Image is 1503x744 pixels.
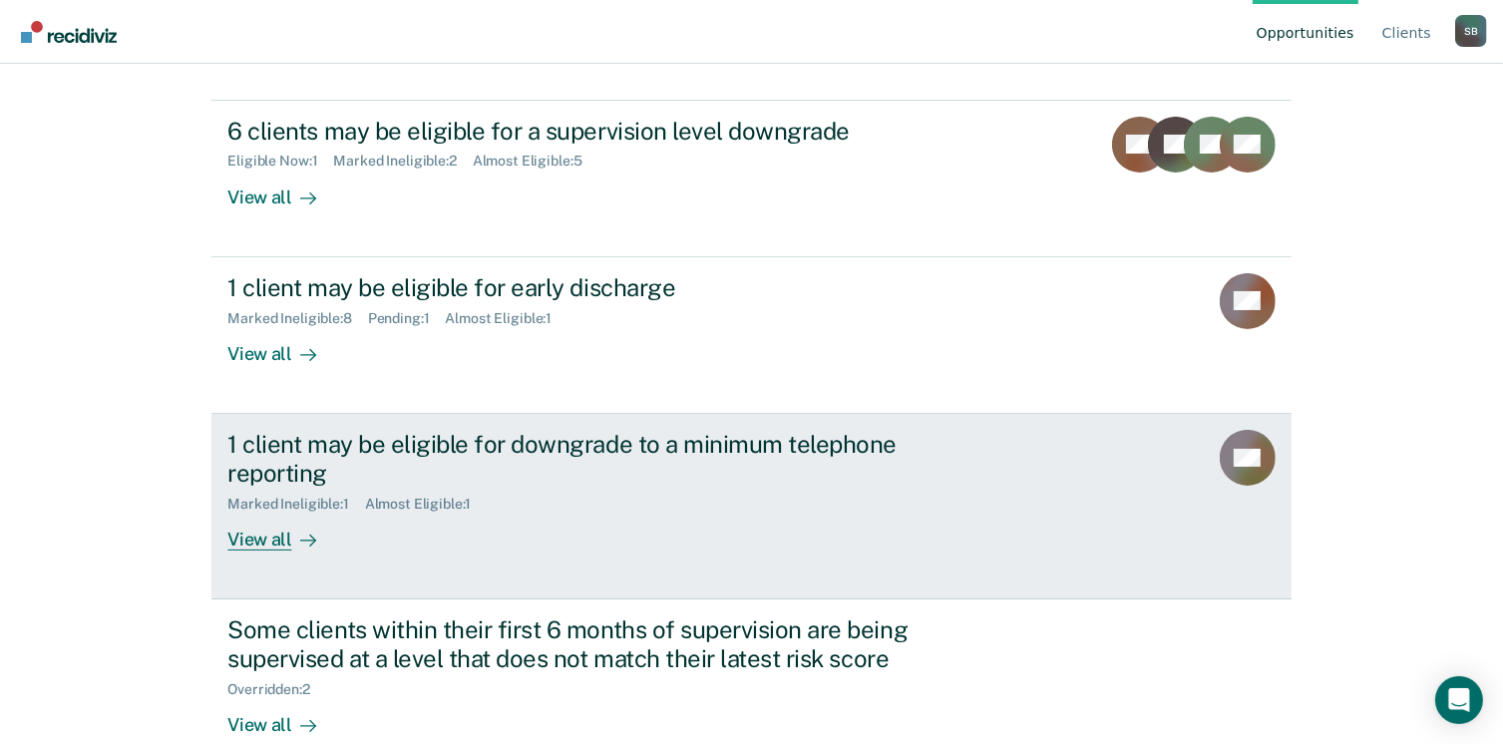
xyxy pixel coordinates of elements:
div: Marked Ineligible : 1 [227,496,364,513]
div: View all [227,326,339,365]
div: Almost Eligible : 5 [473,153,598,170]
img: Recidiviz [21,21,117,43]
div: S B [1455,15,1487,47]
div: View all [227,697,339,736]
div: Overridden : 2 [227,681,325,698]
a: 1 client may be eligible for downgrade to a minimum telephone reportingMarked Ineligible:1Almost ... [211,414,1291,599]
div: Eligible Now : 1 [227,153,333,170]
div: Marked Ineligible : 8 [227,310,367,327]
div: Pending : 1 [368,310,446,327]
a: 6 clients may be eligible for a supervision level downgradeEligible Now:1Marked Ineligible:2Almos... [211,100,1291,257]
div: 1 client may be eligible for early discharge [227,273,928,302]
div: View all [227,170,339,208]
div: Some clients within their first 6 months of supervision are being supervised at a level that does... [227,615,928,673]
div: Open Intercom Messenger [1435,676,1483,724]
div: Almost Eligible : 1 [365,496,488,513]
div: 6 clients may be eligible for a supervision level downgrade [227,117,928,146]
div: Almost Eligible : 1 [446,310,568,327]
div: Marked Ineligible : 2 [333,153,472,170]
button: Profile dropdown button [1455,15,1487,47]
div: 1 client may be eligible for downgrade to a minimum telephone reporting [227,430,928,488]
div: View all [227,512,339,551]
a: 1 client may be eligible for early dischargeMarked Ineligible:8Pending:1Almost Eligible:1View all [211,257,1291,414]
